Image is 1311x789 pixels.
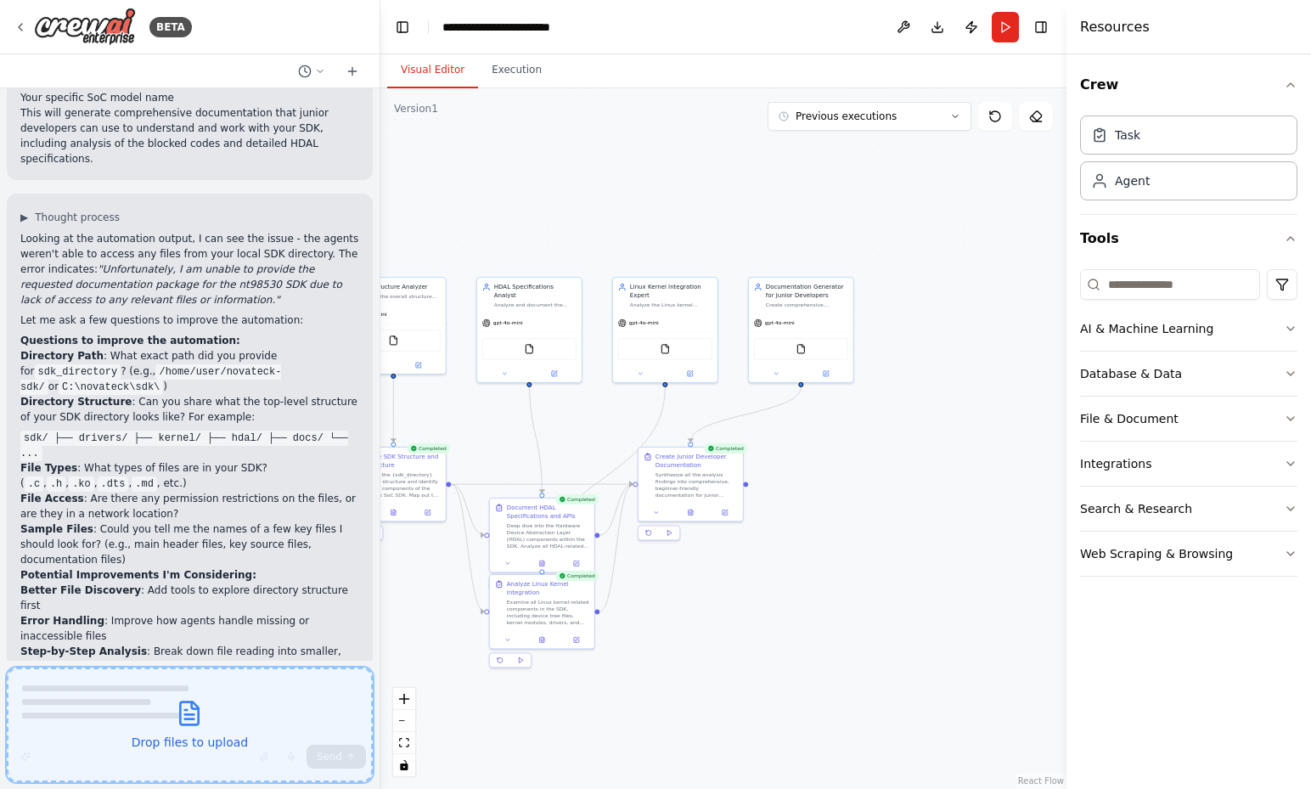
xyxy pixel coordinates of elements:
[20,231,359,307] p: Looking at the automation output, I can see the issue - the agents weren't able to access any fil...
[451,480,484,539] g: Edge from d52334dc-9dcd-449d-b2b8-e64bab422a4d to d2efa49e-2b4c-4864-bbbd-ba25a00b64b6
[1080,545,1233,562] div: Web Scraping & Browsing
[1080,307,1297,351] button: AI & Machine Learning
[768,102,971,131] button: Previous executions
[666,369,714,379] button: Open in side panel
[660,344,670,354] img: FileReadTool
[20,583,359,613] li: : Add tools to explore directory structure first
[1080,532,1297,576] button: Web Scraping & Browsing
[20,364,281,395] code: /home/user/novateck-sdk/
[393,754,415,776] button: toggle interactivity
[393,688,415,710] button: zoom in
[357,311,387,318] span: gpt-4o-mini
[629,319,659,326] span: gpt-4o-mini
[20,615,104,627] strong: Error Handling
[1018,776,1064,786] a: React Flow attribution
[132,734,248,751] p: Drop files to upload
[20,105,359,166] p: This will generate comprehensive documentation that junior developers can use to understand and w...
[393,732,415,754] button: fit view
[765,319,795,326] span: gpt-4o-mini
[507,580,589,597] div: Analyze Linux Kernel Integration
[1080,410,1179,427] div: File & Document
[524,558,560,568] button: View output
[20,613,359,644] li: : Improve how agents handle missing or inaccessible files
[340,277,447,375] div: SDK Structure AnalyzerAnalyze the overall structure and organization of the {sdk_directory} Novat...
[69,476,94,492] code: .ko
[1080,262,1297,590] div: Tools
[407,443,450,454] div: Completed
[20,263,342,306] em: "Unfortunately, I am unable to provide the requested documentation package for the nt98530 SDK du...
[442,19,594,36] nav: breadcrumb
[1029,15,1053,39] button: Hide right sidebar
[710,507,739,517] button: Open in side panel
[638,447,744,544] div: CompletedCreate Junior Developer DocumentationSynthesize all the analysis findings into comprehen...
[59,380,163,395] code: C:\novateck\sdk\
[537,387,669,570] g: Edge from 24a5a808-a431-473b-aedb-60d1034ccd69 to c5da1872-ef5d-4903-a42b-f4e9e5b8bc63
[494,283,577,300] div: HDAL Specifications Analyst
[1080,320,1213,337] div: AI & Machine Learning
[489,574,595,672] div: CompletedAnalyze Linux Kernel IntegrationExamine all Linux kernel-related components in the SDK, ...
[524,634,560,645] button: View output
[766,302,848,308] div: Create comprehensive, beginner-friendly documentation and guides based on the SDK analysis, makin...
[394,102,438,116] div: Version 1
[47,476,65,492] code: .h
[655,471,738,499] div: Synthesize all the analysis findings into comprehensive, beginner-friendly documentation for juni...
[655,453,738,470] div: Create Junior Developer Documentation
[599,480,633,616] g: Edge from c5da1872-ef5d-4903-a42b-f4e9e5b8bc63 to f8b7bbd4-3d05-438a-a5f5-65e73f0562d8
[393,710,415,732] button: zoom out
[599,480,633,539] g: Edge from d2efa49e-2b4c-4864-bbbd-ba25a00b64b6 to f8b7bbd4-3d05-438a-a5f5-65e73f0562d8
[630,302,712,308] div: Analyze the Linux kernel components and integration patterns within the {sdk_directory}, document...
[149,17,192,37] div: BETA
[20,584,141,596] strong: Better File Discovery
[388,335,398,346] img: FileReadTool
[25,476,43,492] code: .c
[20,90,359,105] li: Your specific SoC model name
[507,599,589,626] div: Examine all Linux kernel-related components in the SDK, including device tree files, kernel modul...
[1115,172,1150,189] div: Agent
[1080,397,1297,441] button: File & Document
[34,8,136,46] img: Logo
[20,462,77,474] strong: File Types
[1080,61,1297,109] button: Crew
[1080,109,1297,214] div: Crew
[478,53,555,88] button: Execution
[413,507,442,517] button: Open in side panel
[358,453,441,470] div: Analyze SDK Structure and Architecture
[358,293,441,300] div: Analyze the overall structure and organization of the {sdk_directory} Novateck SoC SDK, identifyi...
[20,396,132,408] strong: Directory Structure
[748,277,854,383] div: Documentation Generator for Junior DevelopersCreate comprehensive, beginner-friendly documentatio...
[561,634,590,645] button: Open in side panel
[20,644,359,674] li: : Break down file reading into smaller, more targeted tasks
[802,369,850,379] button: Open in side panel
[20,460,359,491] p: : What types of files are in your SDK? ( , , , , , etc.)
[393,688,415,776] div: React Flow controls
[132,476,157,492] code: .md
[20,569,256,581] strong: Potential Improvements I'm Considering:
[766,283,848,300] div: Documentation Generator for Junior Developers
[630,283,712,300] div: Linux Kernel Integration Expert
[686,387,805,442] g: Edge from f643c84f-31a7-4a03-b475-f5cf33a4e7bd to f8b7bbd4-3d05-438a-a5f5-65e73f0562d8
[20,431,348,461] code: sdk/ ├── drivers/ ├── kernel/ ├── hdal/ ├── docs/ └── ...
[340,447,447,544] div: CompletedAnalyze SDK Structure and ArchitectureExamine the {sdk_directory} directory structure an...
[561,558,590,568] button: Open in side panel
[20,394,359,425] p: : Can you share what the top-level structure of your SDK directory looks like? For example:
[612,277,718,383] div: Linux Kernel Integration ExpertAnalyze the Linux kernel components and integration patterns withi...
[1080,215,1297,262] button: Tools
[507,504,589,521] div: Document HDAL Specifications and APIs
[524,344,534,354] img: FileReadTool
[98,476,129,492] code: .dts
[35,364,121,380] code: sdk_directory
[1080,352,1297,396] button: Database & Data
[20,211,28,224] span: ▶
[494,302,577,308] div: Analyze and document the Hardware Device Abstraction Layer (HDAL) specifications within the {sdk_...
[796,344,806,354] img: FileReadTool
[1080,365,1182,382] div: Database & Data
[391,15,414,39] button: Hide left sidebar
[20,645,147,657] strong: Step-by-Step Analysis
[1080,442,1297,486] button: Integrations
[1115,127,1140,144] div: Task
[476,277,582,383] div: HDAL Specifications AnalystAnalyze and document the Hardware Device Abstraction Layer (HDAL) spec...
[20,493,84,504] strong: File Access
[1080,487,1297,531] button: Search & Research
[394,360,442,370] button: Open in side panel
[796,110,897,123] span: Previous executions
